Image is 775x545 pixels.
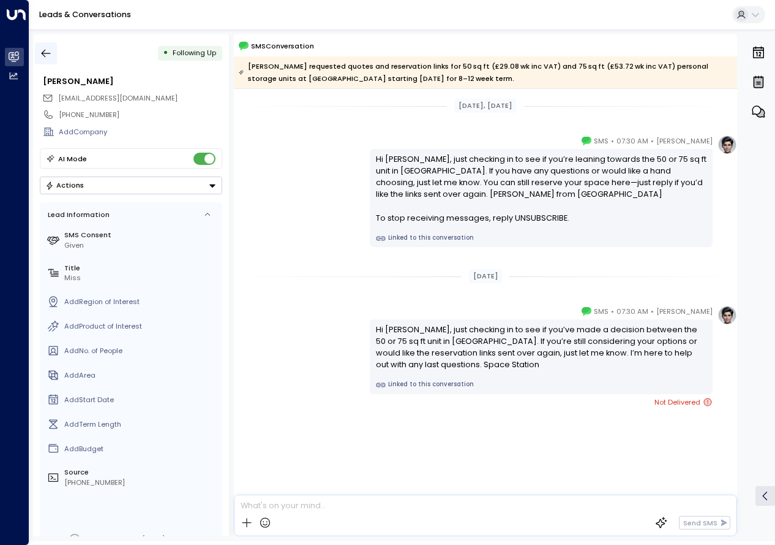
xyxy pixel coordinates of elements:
[64,273,218,283] div: Miss
[58,153,87,165] div: AI Mode
[64,346,218,356] div: AddNo. of People
[64,370,218,381] div: AddArea
[83,534,194,544] div: Lead created on [DATE] 4:48 pm
[58,93,178,103] span: [EMAIL_ADDRESS][DOMAIN_NAME]
[611,305,614,318] span: •
[40,177,222,194] div: Button group with a nested menu
[656,135,713,147] span: [PERSON_NAME]
[39,9,131,20] a: Leads & Conversations
[654,396,713,408] span: Not Delivered
[376,153,707,224] div: Hi [PERSON_NAME], just checking in to see if you’re leaning towards the 50 or 75 sq ft unit in [G...
[163,44,168,62] div: •
[64,444,218,454] div: AddBudget
[469,269,502,283] div: [DATE]
[594,135,608,147] span: SMS
[651,135,654,147] span: •
[173,48,216,58] span: Following Up
[717,305,737,325] img: profile-logo.png
[64,419,218,430] div: AddTerm Length
[717,135,737,154] img: profile-logo.png
[64,478,218,488] div: [PHONE_NUMBER]
[594,305,608,318] span: SMS
[64,467,218,478] label: Source
[651,305,654,318] span: •
[616,135,648,147] span: 07:30 AM
[616,305,648,318] span: 07:30 AM
[45,181,84,189] div: Actions
[64,263,218,273] label: Title
[43,75,222,87] div: [PERSON_NAME]
[376,380,707,390] a: Linked to this conversation
[44,210,110,220] div: Lead Information
[40,177,222,194] button: Actions
[656,305,713,318] span: [PERSON_NAME]
[239,60,731,85] div: [PERSON_NAME] requested quotes and reservation links for 50 sq ft (£29.08 wk inc VAT) and 75 sq f...
[455,99,517,113] div: [DATE], [DATE]
[58,93,178,104] span: monicahollis@hotmail.co.uk
[64,240,218,251] div: Given
[59,110,222,120] div: [PHONE_NUMBER]
[64,395,218,405] div: AddStart Date
[64,230,218,240] label: SMS Consent
[376,234,707,243] a: Linked to this conversation
[64,321,218,332] div: AddProduct of Interest
[251,40,314,51] span: SMS Conversation
[59,127,222,137] div: AddCompany
[376,324,707,371] div: Hi [PERSON_NAME], just checking in to see if you’ve made a decision between the 50 or 75 sq ft un...
[64,297,218,307] div: AddRegion of Interest
[611,135,614,147] span: •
